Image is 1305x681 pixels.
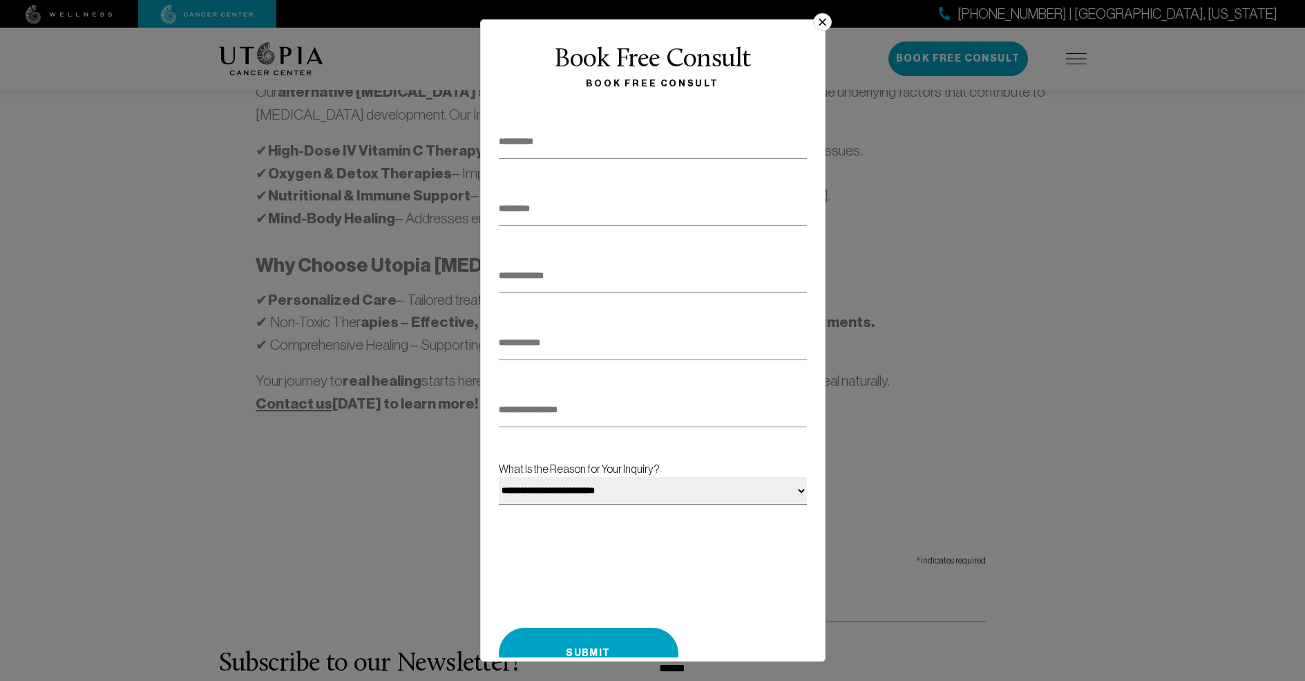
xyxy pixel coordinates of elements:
[495,75,810,92] div: Book Free Consult
[499,538,707,590] iframe: Widget containing checkbox for hCaptcha security challenge
[499,477,807,505] select: What Is the Reason for Your Inquiry?
[495,46,810,75] div: Book Free Consult
[813,13,831,31] button: ×
[499,460,807,527] label: What Is the Reason for Your Inquiry?
[499,628,678,680] button: Submit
